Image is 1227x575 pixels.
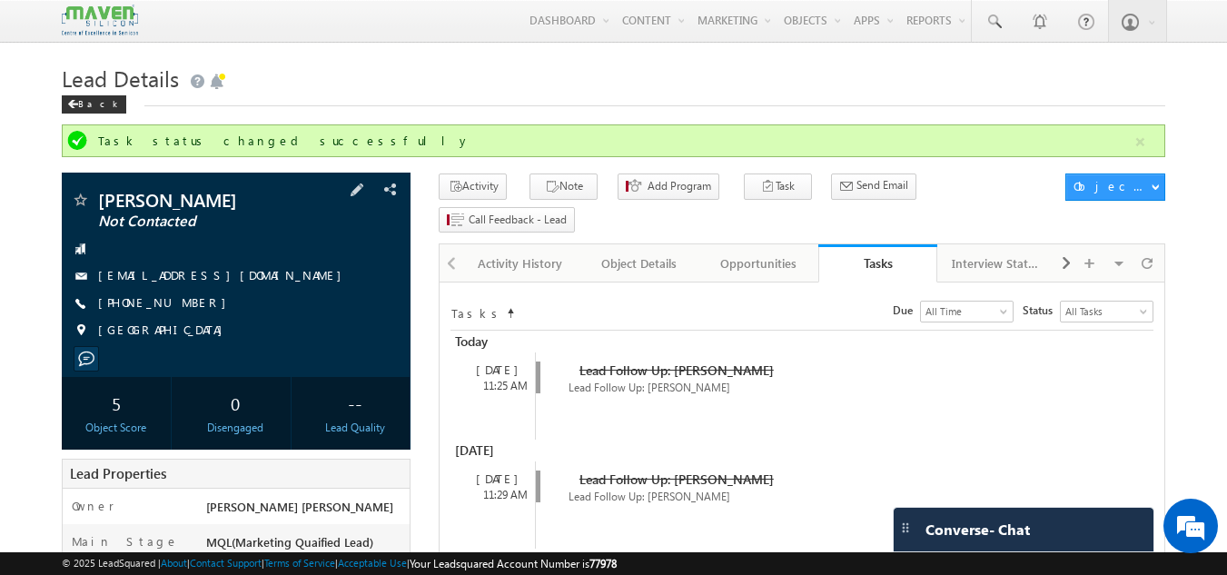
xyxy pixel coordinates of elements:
img: carter-drag [898,520,913,535]
div: Object Score [66,420,167,436]
div: 11:29 AM [460,487,535,503]
div: Interview Status [952,253,1040,274]
button: Task [744,173,812,200]
div: Today [450,331,533,352]
button: Activity [439,173,507,200]
span: Lead Follow Up: [PERSON_NAME] [579,471,774,488]
div: [DATE] [450,440,533,461]
button: Call Feedback - Lead [439,207,575,233]
span: Lead Properties [70,464,166,482]
span: Due [893,302,920,319]
a: Terms of Service [264,557,335,569]
div: MQL(Marketing Quaified Lead) [202,533,411,559]
label: Main Stage [72,533,179,550]
span: All Tasks [1061,303,1148,320]
span: Not Contacted [98,213,313,231]
div: 11:25 AM [460,378,535,394]
div: Object Details [595,253,683,274]
span: [GEOGRAPHIC_DATA] [98,322,232,340]
div: Disengaged [185,420,286,436]
div: Lead Quality [304,420,405,436]
span: Your Leadsquared Account Number is [410,557,617,570]
div: 5 [66,386,167,420]
span: Add Program [648,178,711,194]
div: Object Actions [1074,178,1151,194]
a: About [161,557,187,569]
a: Object Details [580,244,699,283]
div: Opportunities [714,253,802,274]
label: Owner [72,498,114,514]
a: All Tasks [1060,301,1153,322]
div: Activity History [476,253,564,274]
a: Tasks [818,244,937,283]
span: Lead Details [62,64,179,93]
span: Lead Follow Up: [PERSON_NAME] [569,381,730,394]
span: © 2025 LeadSquared | | | | | [62,555,617,572]
span: Call Feedback - Lead [469,212,567,228]
span: Status [1023,302,1060,319]
span: Sort Timeline [506,302,515,318]
button: Add Program [618,173,719,200]
span: 77978 [589,557,617,570]
em: Start Chat [247,446,330,471]
span: Lead Follow Up: [PERSON_NAME] [569,490,730,503]
a: Activity History [461,244,580,283]
div: Chat with us now [94,95,305,119]
td: Tasks [450,301,505,322]
textarea: Type your message and hit 'Enter' [24,168,331,431]
div: [DATE] [460,362,535,378]
div: Tasks [832,254,924,272]
span: Send Email [856,177,908,193]
div: Minimize live chat window [298,9,341,53]
span: Converse - Chat [925,521,1030,538]
span: [PHONE_NUMBER] [98,294,235,312]
span: Lead Follow Up: [PERSON_NAME] [579,362,774,379]
div: Back [62,95,126,114]
a: Contact Support [190,557,262,569]
button: Note [529,173,598,200]
span: All Time [921,303,1008,320]
span: [PERSON_NAME] [98,191,313,209]
img: Custom Logo [62,5,138,36]
span: [PERSON_NAME] [PERSON_NAME] [206,499,393,514]
div: Task status changed successfully [98,133,1133,149]
a: Opportunities [699,244,818,283]
a: Interview Status [937,244,1056,283]
button: Object Actions [1065,173,1165,201]
a: [EMAIL_ADDRESS][DOMAIN_NAME] [98,267,351,283]
a: Back [62,94,135,110]
button: Send Email [831,173,916,200]
div: 0 [185,386,286,420]
div: -- [304,386,405,420]
div: [DATE] [460,471,535,487]
img: d_60004797649_company_0_60004797649 [31,95,76,119]
a: Acceptable Use [338,557,407,569]
a: All Time [920,301,1014,322]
